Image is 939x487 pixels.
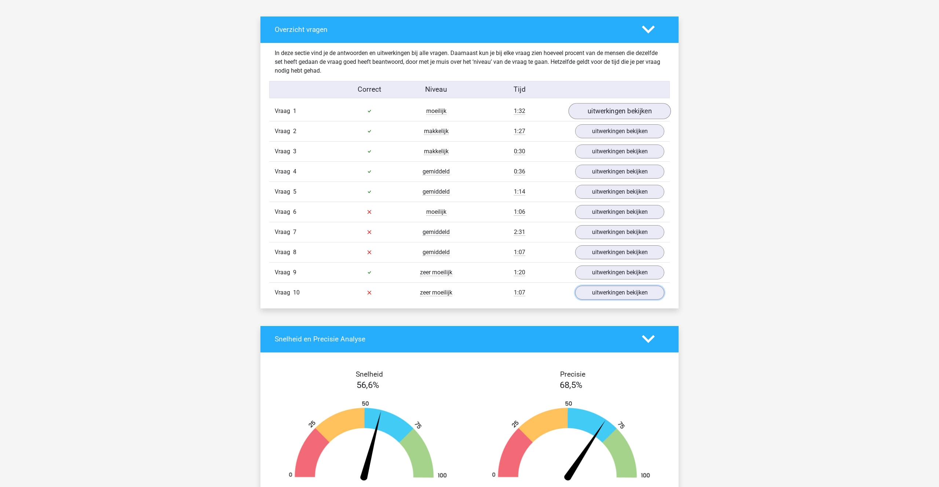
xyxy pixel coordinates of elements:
span: Vraag [275,228,293,237]
a: uitwerkingen bekijken [575,165,664,179]
span: 1:07 [514,249,525,256]
a: uitwerkingen bekijken [575,144,664,158]
span: gemiddeld [423,188,450,195]
span: 6 [293,208,296,215]
span: 7 [293,228,296,235]
span: Vraag [275,248,293,257]
span: 1:14 [514,188,525,195]
span: 5 [293,188,296,195]
span: gemiddeld [423,249,450,256]
span: Vraag [275,208,293,216]
span: moeilijk [426,208,446,216]
span: Vraag [275,187,293,196]
span: gemiddeld [423,168,450,175]
span: 8 [293,249,296,256]
span: 56,6% [357,380,379,390]
span: Vraag [275,107,293,116]
span: 4 [293,168,296,175]
span: 2 [293,128,296,135]
div: Correct [336,84,403,95]
span: gemiddeld [423,228,450,236]
span: 68,5% [560,380,582,390]
span: 1:20 [514,269,525,276]
a: uitwerkingen bekijken [575,205,664,219]
span: Vraag [275,167,293,176]
span: Vraag [275,147,293,156]
img: 68.e59040183957.png [481,400,662,484]
h4: Snelheid en Precisie Analyse [275,335,631,343]
h4: Precisie [478,370,667,378]
span: 1:07 [514,289,525,296]
span: 3 [293,148,296,155]
span: 1:27 [514,128,525,135]
span: Vraag [275,288,293,297]
span: makkelijk [424,148,449,155]
span: 1:32 [514,107,525,115]
span: Vraag [275,127,293,136]
a: uitwerkingen bekijken [575,185,664,199]
span: zeer moeilijk [420,289,452,296]
h4: Snelheid [275,370,464,378]
span: zeer moeilijk [420,269,452,276]
span: moeilijk [426,107,446,115]
span: 10 [293,289,300,296]
a: uitwerkingen bekijken [575,245,664,259]
div: In deze sectie vind je de antwoorden en uitwerkingen bij alle vragen. Daarnaast kun je bij elke v... [269,49,670,75]
span: 2:31 [514,228,525,236]
a: uitwerkingen bekijken [575,124,664,138]
span: 0:36 [514,168,525,175]
h4: Overzicht vragen [275,25,631,34]
a: uitwerkingen bekijken [575,266,664,279]
div: Tijd [469,84,570,95]
a: uitwerkingen bekijken [575,286,664,300]
a: uitwerkingen bekijken [575,225,664,239]
a: uitwerkingen bekijken [569,103,671,119]
img: 57.25fd9e270242.png [277,400,458,484]
span: 1:06 [514,208,525,216]
span: 9 [293,269,296,276]
span: 1 [293,107,296,114]
span: 0:30 [514,148,525,155]
div: Niveau [403,84,469,95]
span: Vraag [275,268,293,277]
span: makkelijk [424,128,449,135]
